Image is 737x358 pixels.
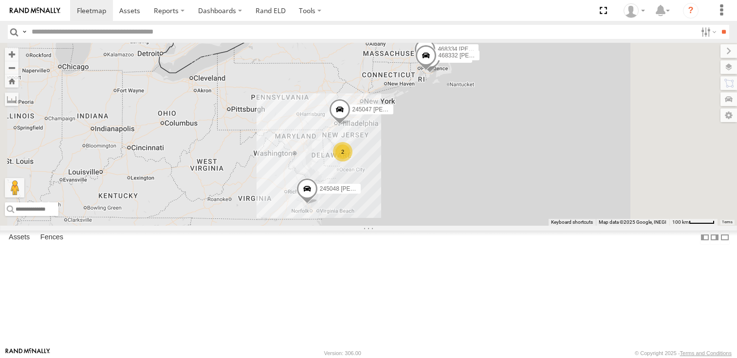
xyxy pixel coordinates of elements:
[438,46,507,53] span: 468334 [PERSON_NAME]
[720,108,737,122] label: Map Settings
[352,106,422,113] span: 245047 [PERSON_NAME]
[320,185,389,192] span: 245048 [PERSON_NAME]
[669,219,718,226] button: Map Scale: 100 km per 49 pixels
[442,54,470,61] span: JTSP Hino
[5,92,18,106] label: Measure
[683,3,699,18] i: ?
[672,219,689,225] span: 100 km
[5,61,18,74] button: Zoom out
[36,231,68,245] label: Fences
[599,219,666,225] span: Map data ©2025 Google, INEGI
[324,350,361,356] div: Version: 306.00
[700,231,710,245] label: Dock Summary Table to the Left
[20,25,28,39] label: Search Query
[439,52,508,59] span: 468332 [PERSON_NAME]
[4,231,35,245] label: Assets
[620,3,648,18] div: Dale Gerhard
[720,231,730,245] label: Hide Summary Table
[5,178,24,197] button: Drag Pegman onto the map to open Street View
[333,142,352,161] div: 2
[5,48,18,61] button: Zoom in
[710,231,719,245] label: Dock Summary Table to the Right
[635,350,732,356] div: © Copyright 2025 -
[5,74,18,88] button: Zoom Home
[697,25,718,39] label: Search Filter Options
[680,350,732,356] a: Terms and Conditions
[551,219,593,226] button: Keyboard shortcuts
[722,220,733,224] a: Terms (opens in new tab)
[10,7,60,14] img: rand-logo.svg
[5,348,50,358] a: Visit our Website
